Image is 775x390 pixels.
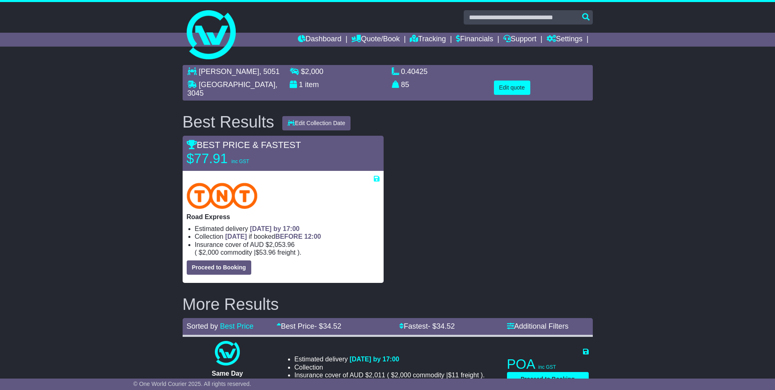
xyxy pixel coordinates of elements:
[133,381,251,387] span: © One World Courier 2025. All rights reserved.
[225,233,247,240] span: [DATE]
[195,225,380,233] li: Estimated delivery
[259,67,280,76] span: , 5051
[282,116,351,130] button: Edit Collection Date
[187,183,258,209] img: TNT Domestic: Road Express
[369,372,385,379] span: 2,011
[295,363,485,371] li: Collection
[254,249,256,256] span: |
[187,140,301,150] span: BEST PRICE & FASTEST
[301,67,324,76] span: $
[179,113,279,131] div: Best Results
[410,33,446,47] a: Tracking
[199,81,275,89] span: [GEOGRAPHIC_DATA]
[507,322,569,330] a: Additional Filters
[277,249,295,256] span: Freight
[277,322,342,330] a: Best Price- $34.52
[389,372,481,379] span: $ $
[250,225,300,232] span: [DATE] by 17:00
[187,322,218,330] span: Sorted by
[507,356,589,372] p: POA
[399,322,455,330] a: Fastest- $34.52
[225,233,321,240] span: if booked
[451,372,459,379] span: 11
[401,81,409,89] span: 85
[494,81,530,95] button: Edit quote
[220,322,254,330] a: Best Price
[351,33,400,47] a: Quote/Book
[298,33,342,47] a: Dashboard
[195,241,295,249] span: Insurance cover of AUD $
[221,249,252,256] span: Commodity
[188,81,277,98] span: , 3045
[387,371,485,379] span: ( ).
[503,33,536,47] a: Support
[436,322,455,330] span: 34.52
[299,81,303,89] span: 1
[305,81,319,89] span: item
[197,249,297,256] span: $ $
[456,33,493,47] a: Financials
[269,241,295,248] span: 2,053.96
[259,249,276,256] span: 53.96
[295,355,485,363] li: Estimated delivery
[232,159,249,164] span: inc GST
[187,150,289,167] p: $77.91
[446,372,448,379] span: |
[413,372,444,379] span: Commodity
[428,322,455,330] span: - $
[202,249,219,256] span: 2,000
[295,371,385,379] span: Insurance cover of AUD $
[305,67,324,76] span: 2,000
[461,372,479,379] span: Freight
[350,356,400,363] span: [DATE] by 17:00
[315,322,342,330] span: - $
[547,33,583,47] a: Settings
[401,67,428,76] span: 0.40425
[199,67,259,76] span: [PERSON_NAME]
[195,233,380,240] li: Collection
[538,364,556,370] span: inc GST
[304,233,321,240] span: 12:00
[275,233,303,240] span: BEFORE
[323,322,342,330] span: 34.52
[183,295,593,313] h2: More Results
[187,260,251,275] button: Proceed to Booking
[215,341,239,365] img: One World Courier: Same Day Nationwide(quotes take 0.5-1 hour)
[395,372,411,379] span: 2,000
[507,372,589,386] button: Proceed to Booking
[195,249,302,256] span: ( ).
[187,213,380,221] p: Road Express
